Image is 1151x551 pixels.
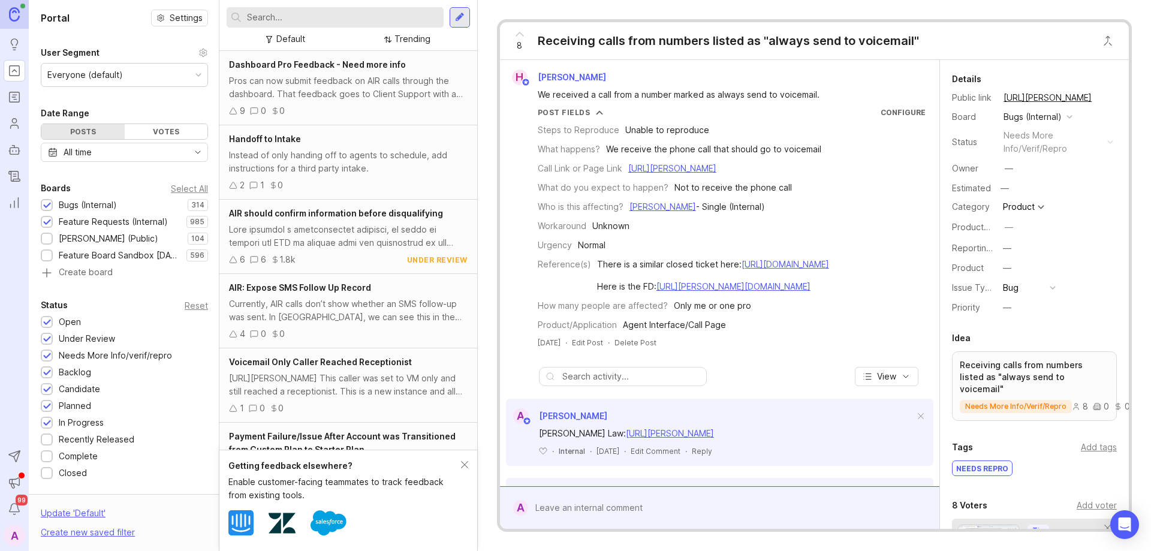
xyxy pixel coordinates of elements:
[191,234,204,243] p: 104
[538,338,561,348] a: [DATE]
[59,450,98,463] div: Complete
[229,149,468,175] div: Instead of only handing off to agents to schedule, add instructions for a third party intake.
[596,447,619,456] time: [DATE]
[538,107,590,118] div: Post Fields
[4,525,25,546] button: A
[1000,90,1095,106] a: [URL][PERSON_NAME]
[59,366,91,379] div: Backlog
[997,180,1013,196] div: —
[261,104,266,118] div: 0
[188,147,207,157] svg: toggle icon
[279,253,296,266] div: 1.8k
[171,185,208,192] div: Select All
[125,124,208,139] div: Votes
[229,372,468,398] div: [URL][PERSON_NAME] This caller was set to VM only and still reached a receptionist. This is a new...
[4,165,25,187] a: Changelog
[952,263,984,273] label: Product
[538,181,668,194] div: What do you expect to happen?
[4,86,25,108] a: Roadmaps
[229,431,456,454] span: Payment Failure/Issue After Account was Transitioned from Custom Plan to Starter Plan
[229,208,443,218] span: AIR should confirm information before disqualifying
[219,200,477,274] a: AIR should confirm information before disqualifyingLore ipsumdol s ametconsectet adipisci, el sed...
[685,446,687,456] div: ·
[960,359,1109,395] p: Receiving calls from numbers listed as "always send to voicemail"
[59,315,81,329] div: Open
[240,402,244,415] div: 1
[4,498,25,520] button: Notifications
[41,507,106,526] div: Update ' Default '
[394,32,430,46] div: Trending
[41,298,68,312] div: Status
[59,232,158,245] div: [PERSON_NAME] (Public)
[590,446,592,456] div: ·
[881,108,926,117] a: Configure
[952,200,994,213] div: Category
[4,139,25,161] a: Autopilot
[260,179,264,192] div: 1
[565,338,567,348] div: ·
[229,134,301,144] span: Handoff to Intake
[311,505,346,541] img: Salesforce logo
[538,32,919,49] div: Receiving calls from numbers listed as "always send to voicemail"
[624,446,626,456] div: ·
[538,318,617,332] div: Product/Application
[229,297,468,324] div: Currently, AIR calls don’t show whether an SMS follow-up was sent. In [GEOGRAPHIC_DATA], we can s...
[1003,261,1011,275] div: —
[229,223,468,249] div: Lore ipsumdol s ametconsectet adipisci, el seddo ei tempori utl ETD ma aliquae admi ven quisnostr...
[1003,242,1011,255] div: —
[229,357,412,367] span: Voicemail Only Caller Reached Receptionist
[261,253,266,266] div: 6
[578,239,605,252] div: Normal
[1005,162,1013,175] div: —
[64,146,92,159] div: All time
[269,510,296,537] img: Zendesk logo
[552,446,554,456] div: ·
[59,466,87,480] div: Closed
[41,181,71,195] div: Boards
[59,399,91,413] div: Planned
[240,104,245,118] div: 9
[16,495,28,505] span: 99
[4,34,25,55] a: Ideas
[190,217,204,227] p: 985
[1077,499,1117,512] div: Add voter
[952,162,994,175] div: Owner
[629,200,765,213] div: - Single (Internal)
[538,107,604,118] button: Post Fields
[1003,203,1035,211] div: Product
[538,239,572,252] div: Urgency
[952,282,996,293] label: Issue Type
[538,124,619,137] div: Steps to Reproduce
[41,46,100,60] div: User Segment
[539,427,914,440] div: [PERSON_NAME] Law:
[240,253,245,266] div: 6
[855,367,918,386] button: View
[4,472,25,493] button: Announcements
[1032,526,1044,535] p: Tip
[4,60,25,82] a: Portal
[59,433,134,446] div: Recently Released
[692,446,712,456] div: Reply
[597,280,829,293] div: Here is the FD:
[538,299,668,312] div: How many people are affected?
[1005,221,1013,234] div: —
[1096,29,1120,53] button: Close button
[219,51,477,125] a: Dashboard Pro Feedback - Need more infoPros can now submit feedback on AIR calls through the dash...
[278,402,284,415] div: 0
[952,302,980,312] label: Priority
[674,181,792,194] div: Not to receive the phone call
[41,124,125,139] div: Posts
[606,143,821,156] div: We receive the phone call that should go to voicemail
[953,461,1012,475] div: NEEDS REPRO
[1004,129,1102,155] div: needs more info/verif/repro
[614,338,656,348] div: Delete Post
[952,91,994,104] div: Public link
[1004,110,1062,124] div: Bugs (Internal)
[506,408,607,424] a: A[PERSON_NAME]
[742,259,829,269] a: [URL][DOMAIN_NAME]
[4,192,25,213] a: Reporting
[562,370,700,383] input: Search activity...
[59,383,100,396] div: Candidate
[229,74,468,101] div: Pros can now submit feedback on AIR calls through the dashboard. That feedback goes to Client Sup...
[190,251,204,260] p: 596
